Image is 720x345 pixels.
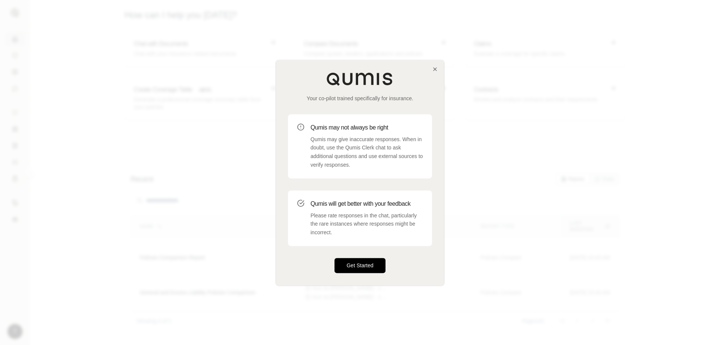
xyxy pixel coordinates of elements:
img: Qumis Logo [326,72,394,86]
h3: Qumis may not always be right [310,123,423,132]
p: Your co-pilot trained specifically for insurance. [288,95,432,102]
p: Qumis may give inaccurate responses. When in doubt, use the Qumis Clerk chat to ask additional qu... [310,135,423,169]
button: Get Started [334,258,385,273]
p: Please rate responses in the chat, particularly the rare instances where responses might be incor... [310,211,423,237]
h3: Qumis will get better with your feedback [310,199,423,208]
